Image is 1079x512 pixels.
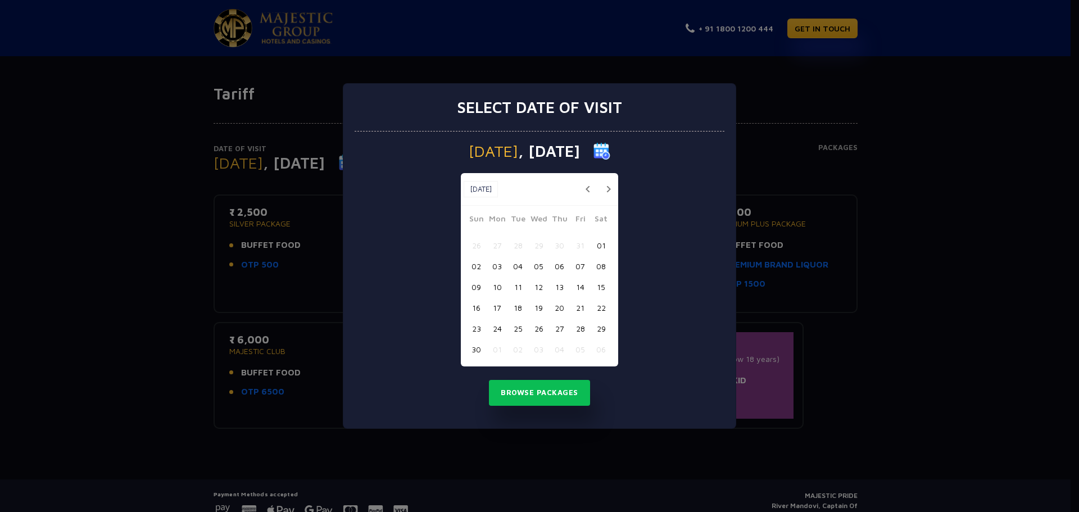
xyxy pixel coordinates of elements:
button: 16 [466,297,487,318]
button: 22 [591,297,611,318]
img: calender icon [593,143,610,160]
button: [DATE] [464,181,498,198]
button: 18 [507,297,528,318]
button: 29 [591,318,611,339]
button: 01 [487,339,507,360]
button: 19 [528,297,549,318]
button: 01 [591,235,611,256]
button: 04 [549,339,570,360]
span: Fri [570,212,591,228]
span: Thu [549,212,570,228]
button: 15 [591,277,611,297]
button: 08 [591,256,611,277]
button: 07 [570,256,591,277]
button: 26 [528,318,549,339]
button: 02 [507,339,528,360]
button: 05 [528,256,549,277]
button: 31 [570,235,591,256]
span: Mon [487,212,507,228]
span: [DATE] [469,143,518,159]
button: 20 [549,297,570,318]
span: Sat [591,212,611,228]
button: 10 [487,277,507,297]
button: 02 [466,256,487,277]
button: 24 [487,318,507,339]
button: 06 [549,256,570,277]
button: 17 [487,297,507,318]
button: 11 [507,277,528,297]
button: 12 [528,277,549,297]
button: 28 [570,318,591,339]
button: Browse Packages [489,380,590,406]
span: Sun [466,212,487,228]
button: 26 [466,235,487,256]
button: 29 [528,235,549,256]
span: , [DATE] [518,143,580,159]
button: 05 [570,339,591,360]
button: 04 [507,256,528,277]
span: Wed [528,212,549,228]
button: 27 [549,318,570,339]
h3: Select date of visit [457,98,622,117]
button: 14 [570,277,591,297]
button: 27 [487,235,507,256]
button: 06 [591,339,611,360]
button: 25 [507,318,528,339]
button: 30 [549,235,570,256]
button: 03 [528,339,549,360]
button: 09 [466,277,487,297]
button: 13 [549,277,570,297]
button: 30 [466,339,487,360]
button: 28 [507,235,528,256]
button: 03 [487,256,507,277]
span: Tue [507,212,528,228]
button: 23 [466,318,487,339]
button: 21 [570,297,591,318]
